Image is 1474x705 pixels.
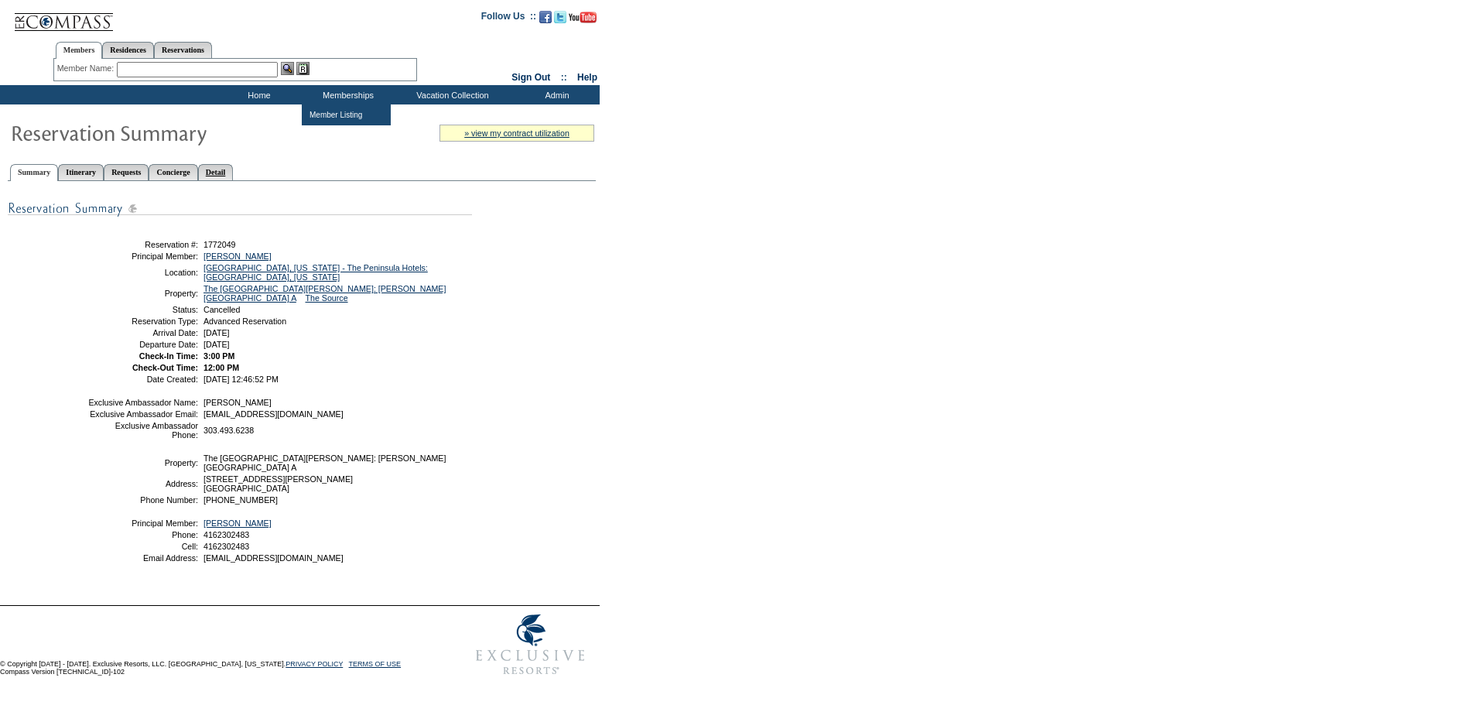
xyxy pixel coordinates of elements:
a: Summary [10,164,58,181]
span: 4162302483 [203,542,249,551]
span: 303.493.6238 [203,426,254,435]
a: Reservations [154,42,212,58]
img: Reservaton Summary [10,117,320,148]
span: [PHONE_NUMBER] [203,495,278,505]
span: [STREET_ADDRESS][PERSON_NAME] [GEOGRAPHIC_DATA] [203,474,353,493]
td: Reservation Type: [87,317,198,326]
span: [DATE] [203,328,230,337]
td: Admin [511,85,600,104]
a: Members [56,42,103,59]
a: PRIVACY POLICY [286,660,343,668]
span: Cancelled [203,305,240,314]
a: Requests [104,164,149,180]
span: :: [561,72,567,83]
td: Email Address: [87,553,198,563]
span: [EMAIL_ADDRESS][DOMAIN_NAME] [203,553,344,563]
span: [PERSON_NAME] [203,398,272,407]
td: Reservation #: [87,240,198,249]
a: [PERSON_NAME] [203,518,272,528]
a: The [GEOGRAPHIC_DATA][PERSON_NAME]: [PERSON_NAME][GEOGRAPHIC_DATA] A [203,284,446,303]
td: Exclusive Ambassador Phone: [87,421,198,440]
a: Help [577,72,597,83]
td: Phone: [87,530,198,539]
span: 3:00 PM [203,351,234,361]
td: Date Created: [87,375,198,384]
td: Status: [87,305,198,314]
span: 4162302483 [203,530,249,539]
strong: Check-Out Time: [132,363,198,372]
span: [DATE] [203,340,230,349]
td: Exclusive Ambassador Email: [87,409,198,419]
td: Vacation Collection [391,85,511,104]
td: Memberships [302,85,391,104]
td: Address: [87,474,198,493]
td: Principal Member: [87,518,198,528]
td: Location: [87,263,198,282]
img: Exclusive Resorts [461,606,600,683]
a: Concierge [149,164,197,180]
span: 12:00 PM [203,363,239,372]
td: Arrival Date: [87,328,198,337]
span: 1772049 [203,240,236,249]
img: Become our fan on Facebook [539,11,552,23]
span: [EMAIL_ADDRESS][DOMAIN_NAME] [203,409,344,419]
a: Become our fan on Facebook [539,15,552,25]
span: [DATE] 12:46:52 PM [203,375,279,384]
a: Subscribe to our YouTube Channel [569,15,597,25]
a: [PERSON_NAME] [203,252,272,261]
a: [GEOGRAPHIC_DATA], [US_STATE] - The Peninsula Hotels: [GEOGRAPHIC_DATA], [US_STATE] [203,263,428,282]
div: Member Name: [57,62,117,75]
a: The Source [305,293,347,303]
td: Phone Number: [87,495,198,505]
img: subTtlResSummary.gif [8,199,472,218]
td: Exclusive Ambassador Name: [87,398,198,407]
a: TERMS OF USE [349,660,402,668]
img: Subscribe to our YouTube Channel [569,12,597,23]
img: Reservations [296,62,310,75]
td: Follow Us :: [481,9,536,28]
td: Property: [87,284,198,303]
span: The [GEOGRAPHIC_DATA][PERSON_NAME]: [PERSON_NAME][GEOGRAPHIC_DATA] A [203,453,446,472]
a: Itinerary [58,164,104,180]
a: Residences [102,42,154,58]
td: Home [213,85,302,104]
span: Advanced Reservation [203,317,286,326]
td: Departure Date: [87,340,198,349]
a: Follow us on Twitter [554,15,566,25]
img: Follow us on Twitter [554,11,566,23]
a: » view my contract utilization [464,128,569,138]
a: Sign Out [511,72,550,83]
td: Member Listing [306,108,364,122]
img: View [281,62,294,75]
strong: Check-In Time: [139,351,198,361]
td: Property: [87,453,198,472]
td: Cell: [87,542,198,551]
td: Principal Member: [87,252,198,261]
a: Detail [198,164,234,180]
